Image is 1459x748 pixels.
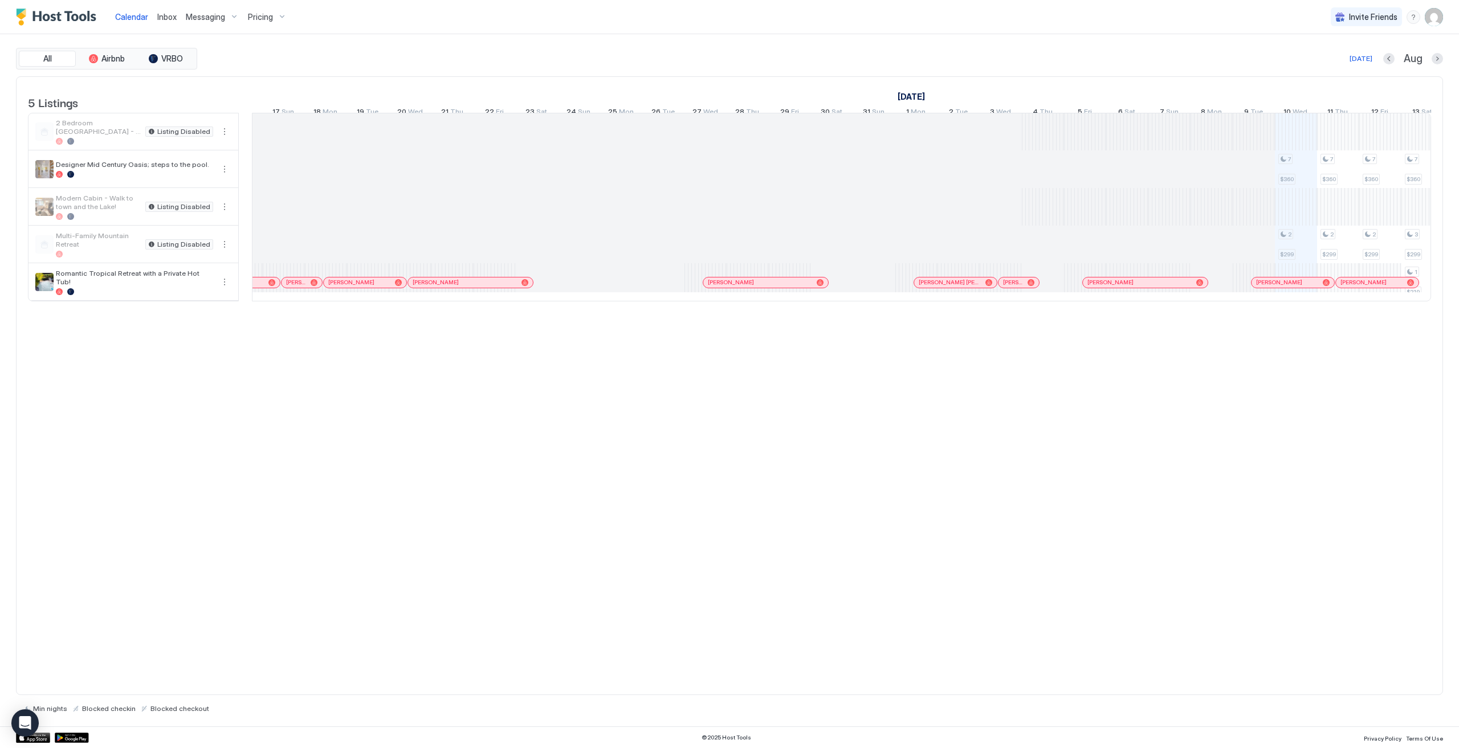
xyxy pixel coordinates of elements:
[1371,107,1379,119] span: 12
[536,107,547,119] span: Sat
[1372,156,1375,163] span: 7
[949,107,953,119] span: 2
[832,107,842,119] span: Sat
[987,105,1014,121] a: September 3, 2025
[1293,107,1307,119] span: Wed
[919,279,981,286] span: [PERSON_NAME] [PERSON_NAME]
[651,107,661,119] span: 26
[1349,12,1397,22] span: Invite Friends
[218,200,231,214] div: menu
[564,105,593,121] a: August 24, 2025
[1084,107,1092,119] span: Fri
[413,279,459,286] span: [PERSON_NAME]
[1250,107,1263,119] span: Tue
[35,273,54,291] div: listing image
[863,107,870,119] span: 31
[1157,105,1181,121] a: September 7, 2025
[1432,53,1443,64] button: Next month
[218,162,231,176] div: menu
[11,709,39,737] div: Open Intercom Messenger
[1364,735,1401,742] span: Privacy Policy
[1075,105,1095,121] a: September 5, 2025
[780,107,789,119] span: 29
[157,11,177,23] a: Inbox
[1115,105,1138,121] a: September 6, 2025
[895,88,928,105] a: September 1, 2025
[218,275,231,289] button: More options
[450,107,463,119] span: Thu
[777,105,802,121] a: August 29, 2025
[282,107,294,119] span: Sun
[354,105,381,121] a: August 19, 2025
[1409,105,1435,121] a: September 13, 2025
[218,238,231,251] div: menu
[649,105,678,121] a: August 26, 2025
[35,198,54,216] div: listing image
[33,704,67,713] span: Min nights
[619,107,634,119] span: Mon
[990,107,995,119] span: 3
[323,107,337,119] span: Mon
[218,125,231,138] div: menu
[523,105,550,121] a: August 23, 2025
[1364,251,1378,258] span: $299
[608,107,617,119] span: 25
[1406,731,1443,743] a: Terms Of Use
[1415,156,1417,163] span: 7
[1425,8,1443,26] div: User profile
[218,238,231,251] button: More options
[1003,279,1023,286] span: [PERSON_NAME]
[115,11,148,23] a: Calendar
[1280,175,1294,183] span: $360
[56,160,213,169] span: Designer Mid Century Oasis; steps to the pool.
[1078,107,1082,119] span: 5
[1364,175,1378,183] span: $360
[438,105,466,121] a: August 21, 2025
[218,125,231,138] button: More options
[692,107,702,119] span: 27
[955,107,968,119] span: Tue
[272,107,280,119] span: 17
[1407,251,1420,258] span: $299
[16,48,197,70] div: tab-group
[1118,107,1123,119] span: 6
[1335,107,1348,119] span: Thu
[1281,105,1310,121] a: September 10, 2025
[791,107,799,119] span: Fri
[248,12,273,22] span: Pricing
[872,107,885,119] span: Sun
[1330,156,1333,163] span: 7
[56,231,141,248] span: Multi-Family Mountain Retreat
[702,734,751,741] span: © 2025 Host Tools
[1322,251,1336,258] span: $299
[578,107,590,119] span: Sun
[1407,10,1420,24] div: menu
[101,54,125,64] span: Airbnb
[328,279,374,286] span: [PERSON_NAME]
[703,107,718,119] span: Wed
[860,105,887,121] a: August 31, 2025
[1406,735,1443,742] span: Terms Of Use
[482,105,507,121] a: August 22, 2025
[16,9,101,26] a: Host Tools Logo
[735,107,744,119] span: 28
[1241,105,1266,121] a: September 9, 2025
[1407,175,1420,183] span: $360
[1412,107,1420,119] span: 13
[82,704,136,713] span: Blocked checkin
[157,12,177,22] span: Inbox
[441,107,449,119] span: 21
[311,105,340,121] a: August 18, 2025
[55,733,89,743] a: Google Play Store
[115,12,148,22] span: Calendar
[1087,279,1134,286] span: [PERSON_NAME]
[1256,279,1302,286] span: [PERSON_NAME]
[1415,231,1418,238] span: 3
[1421,107,1432,119] span: Sat
[1383,53,1395,64] button: Previous month
[1348,52,1374,66] button: [DATE]
[746,107,759,119] span: Thu
[1288,231,1291,238] span: 2
[357,107,364,119] span: 19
